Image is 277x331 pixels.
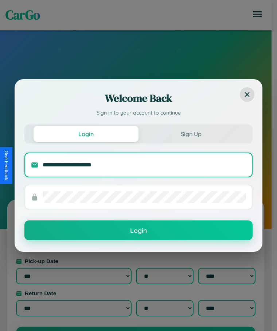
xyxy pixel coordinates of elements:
[24,91,253,105] h2: Welcome Back
[138,126,243,142] button: Sign Up
[24,109,253,117] p: Sign in to your account to continue
[24,220,253,240] button: Login
[34,126,138,142] button: Login
[4,151,9,180] div: Give Feedback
